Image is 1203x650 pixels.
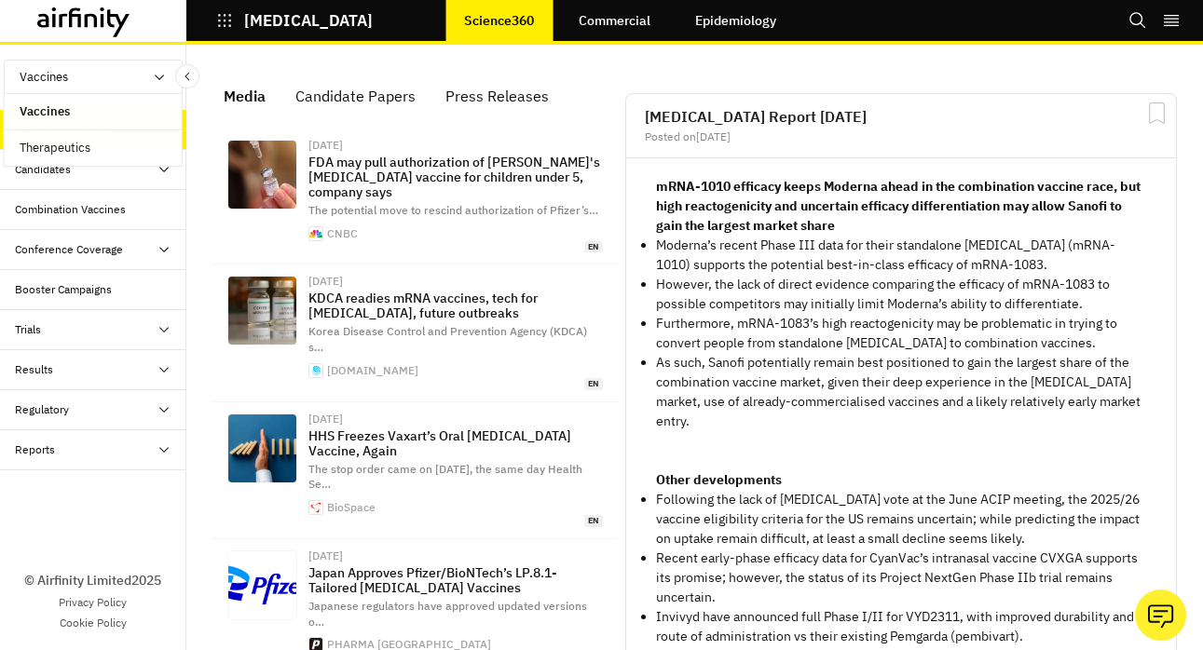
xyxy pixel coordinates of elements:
p: Recent early-phase efficacy data for CyanVac’s intranasal vaccine CVXGA supports its promise; how... [656,548,1146,607]
span: The potential move to rescind authorization of Pfizer’s … [308,203,598,217]
p: Vaccines [5,94,85,129]
p: KDCA readies mRNA vaccines, tech for [MEDICAL_DATA], future outbreaks [308,291,603,320]
span: en [584,241,603,253]
button: [MEDICAL_DATA] [216,5,373,36]
div: Candidate Papers [295,82,416,110]
div: [DATE] [308,413,603,425]
span: Japanese regulators have approved updated versions o … [308,599,587,629]
img: mRNA-vaccine-vials-syringe.png [228,277,296,345]
div: Booster Campaigns [15,281,112,298]
p: Moderna’s recent Phase III data for their standalone [MEDICAL_DATA] (mRNA-1010) supports the pote... [656,236,1146,275]
a: [DATE]HHS Freezes Vaxart’s Oral [MEDICAL_DATA] Vaccine, AgainThe stop order came on [DATE], the s... [212,402,618,539]
div: Conference Coverage [15,241,123,258]
p: HHS Freezes Vaxart’s Oral [MEDICAL_DATA] Vaccine, Again [308,428,603,458]
p: Following the lack of [MEDICAL_DATA] vote at the June ACIP meeting, the 2025/26 vaccine eligibili... [656,490,1146,548]
button: Ask our analysts [1135,589,1186,641]
div: Trials [15,321,41,338]
p: Furthermore, mRNA-1083’s high reactogenicity may be problematic in trying to convert people from ... [656,314,1146,353]
div: [DATE] [308,550,603,562]
div: Candidates [15,161,71,178]
div: Combination Vaccines [15,201,126,218]
span: en [584,515,603,527]
img: apple-touch-icon.png [309,364,322,377]
span: Korea Disease Control and Prevention Agency (KDCA) s … [308,324,587,354]
button: Close Sidebar [175,64,199,88]
a: [DATE]FDA may pull authorization of [PERSON_NAME]'s [MEDICAL_DATA] vaccine for children under 5, ... [212,129,618,264]
p: Therapeutics [5,130,105,166]
p: Japan Approves Pfizer/BioNTech’s LP.8.1-Tailored [MEDICAL_DATA] Vaccines [308,565,603,595]
div: PHARMA [GEOGRAPHIC_DATA] [327,639,491,650]
div: Posted on [DATE] [645,131,1157,142]
div: Press Releases [445,82,549,110]
strong: mRNA-1010 efficacy keeps Moderna ahead in the combination vaccine race, but high reactogenicity a... [656,178,1141,234]
p: However, the lack of direct evidence comparing the efficacy of mRNA-1083 to possible competitors ... [656,275,1146,314]
p: [MEDICAL_DATA] [244,12,373,29]
a: [DATE]KDCA readies mRNA vaccines, tech for [MEDICAL_DATA], future outbreaksKorea Disease Control ... [212,264,618,401]
span: en [584,378,603,390]
img: %E3%83%95%E3%82%A1%E3%82%A4%E3%82%B6%E3%83%BC_%E6%96%B0%E3%83%AD%E3%82%B4.jpg [228,551,296,619]
p: © Airfinity Limited 2025 [24,571,161,590]
div: Regulatory [15,401,69,418]
p: Science360 [464,13,534,28]
p: Invivyd have announced full Phase I/II for VYD2311, with improved durability and route of adminis... [656,607,1146,646]
div: CNBC [327,228,358,239]
div: Results [15,361,53,378]
div: Media [224,82,266,110]
div: Reports [15,441,55,458]
button: Vaccines [4,60,183,95]
img: favicon.ico [309,227,322,240]
div: [DOMAIN_NAME] [327,365,418,376]
h2: [MEDICAL_DATA] Report [DATE] [645,109,1157,124]
a: Privacy Policy [59,594,127,611]
p: FDA may pull authorization of [PERSON_NAME]'s [MEDICAL_DATA] vaccine for children under 5, compan... [308,155,603,199]
svg: Bookmark Report [1145,102,1169,125]
div: [DATE] [308,140,603,151]
button: Search [1128,5,1147,36]
a: Cookie Policy [60,615,127,631]
span: The stop order came on [DATE], the same day Health Se … [308,462,582,492]
div: BioSpace [327,502,376,513]
strong: Other developments [656,471,782,488]
p: As such, Sanofi potentially remain best positioned to gain the largest share of the combination v... [656,353,1146,431]
img: 107261566-1687527023180-gettyimages-1252034687-US-NEWS-CORONAVIRUS-CHICAGO-VACCINATIONS-1-TB.jpeg [228,141,296,209]
div: [DATE] [308,276,603,287]
img: apple-touch-icon.png [309,501,322,514]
